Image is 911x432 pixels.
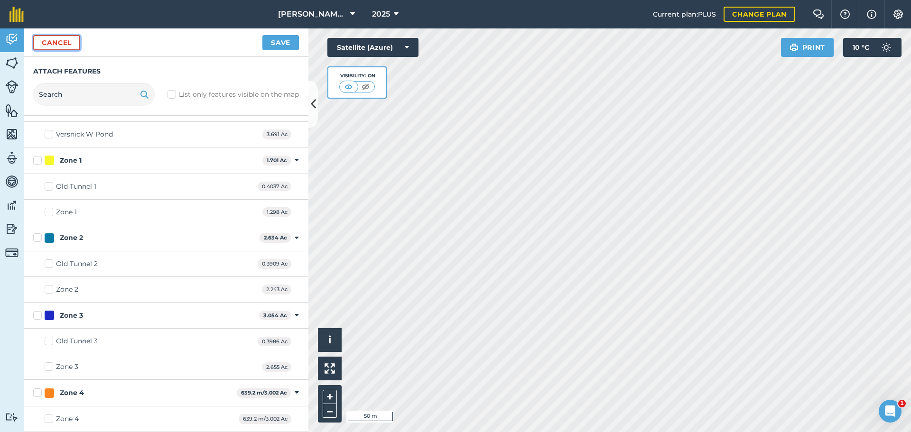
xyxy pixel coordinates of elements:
[258,337,291,347] span: 0.3986 Ac
[724,7,795,22] a: Change plan
[843,38,902,57] button: 10 °C
[323,404,337,418] button: –
[813,9,824,19] img: Two speech bubbles overlapping with the left bubble in the forefront
[167,90,299,100] label: List only features visible on the map
[5,32,19,46] img: svg+xml;base64,PD94bWwgdmVyc2lvbj0iMS4wIiBlbmNvZGluZz0idXRmLTgiPz4KPCEtLSBHZW5lcmF0b3I6IEFkb2JlIE...
[278,9,346,20] span: [PERSON_NAME] Family Farms
[5,175,19,189] img: svg+xml;base64,PD94bWwgdmVyc2lvbj0iMS4wIiBlbmNvZGluZz0idXRmLTgiPz4KPCEtLSBHZW5lcmF0b3I6IEFkb2JlIE...
[56,336,98,346] div: Old Tunnel 3
[140,89,149,100] img: svg+xml;base64,PHN2ZyB4bWxucz0iaHR0cDovL3d3dy53My5vcmcvMjAwMC9zdmciIHdpZHRoPSIxOSIgaGVpZ2h0PSIyNC...
[790,42,799,53] img: svg+xml;base64,PHN2ZyB4bWxucz0iaHR0cDovL3d3dy53My5vcmcvMjAwMC9zdmciIHdpZHRoPSIxOSIgaGVpZ2h0PSIyNC...
[879,400,902,423] iframe: Intercom live chat
[5,151,19,165] img: svg+xml;base64,PD94bWwgdmVyc2lvbj0iMS4wIiBlbmNvZGluZz0idXRmLTgiPz4KPCEtLSBHZW5lcmF0b3I6IEFkb2JlIE...
[343,82,354,92] img: svg+xml;base64,PHN2ZyB4bWxucz0iaHR0cDovL3d3dy53My5vcmcvMjAwMC9zdmciIHdpZHRoPSI1MCIgaGVpZ2h0PSI0MC...
[241,389,287,396] strong: 639.2 m / 3.002 Ac
[56,362,78,372] div: Zone 3
[372,9,390,20] span: 2025
[653,9,716,19] span: Current plan : PLUS
[5,103,19,118] img: svg+xml;base64,PHN2ZyB4bWxucz0iaHR0cDovL3d3dy53My5vcmcvMjAwMC9zdmciIHdpZHRoPSI1NiIgaGVpZ2h0PSI2MC...
[323,390,337,404] button: +
[264,234,287,241] strong: 2.634 Ac
[5,56,19,70] img: svg+xml;base64,PHN2ZyB4bWxucz0iaHR0cDovL3d3dy53My5vcmcvMjAwMC9zdmciIHdpZHRoPSI1NiIgaGVpZ2h0PSI2MC...
[360,82,372,92] img: svg+xml;base64,PHN2ZyB4bWxucz0iaHR0cDovL3d3dy53My5vcmcvMjAwMC9zdmciIHdpZHRoPSI1MCIgaGVpZ2h0PSI0MC...
[328,334,331,346] span: i
[5,198,19,212] img: svg+xml;base64,PD94bWwgdmVyc2lvbj0iMS4wIiBlbmNvZGluZz0idXRmLTgiPz4KPCEtLSBHZW5lcmF0b3I6IEFkb2JlIE...
[60,233,83,243] div: Zone 2
[5,246,19,259] img: svg+xml;base64,PD94bWwgdmVyc2lvbj0iMS4wIiBlbmNvZGluZz0idXRmLTgiPz4KPCEtLSBHZW5lcmF0b3I6IEFkb2JlIE...
[339,72,375,80] div: Visibility: On
[56,259,98,269] div: Old Tunnel 2
[60,156,82,165] div: Zone 1
[5,222,19,236] img: svg+xml;base64,PD94bWwgdmVyc2lvbj0iMS4wIiBlbmNvZGluZz0idXRmLTgiPz4KPCEtLSBHZW5lcmF0b3I6IEFkb2JlIE...
[839,9,851,19] img: A question mark icon
[263,312,287,319] strong: 3.054 Ac
[33,83,155,106] input: Search
[56,129,113,139] div: Versnick W Pond
[56,207,77,217] div: Zone 1
[327,38,418,57] button: Satellite (Azure)
[318,328,342,352] button: i
[239,414,291,424] span: 639.2 m / 3.002 Ac
[56,285,78,294] div: Zone 2
[258,182,291,192] span: 0.4037 Ac
[56,414,79,424] div: Zone 4
[853,38,869,57] span: 10 ° C
[781,38,834,57] button: Print
[262,285,291,294] span: 2.243 Ac
[5,80,19,93] img: svg+xml;base64,PD94bWwgdmVyc2lvbj0iMS4wIiBlbmNvZGluZz0idXRmLTgiPz4KPCEtLSBHZW5lcmF0b3I6IEFkb2JlIE...
[877,38,896,57] img: svg+xml;base64,PD94bWwgdmVyc2lvbj0iMS4wIiBlbmNvZGluZz0idXRmLTgiPz4KPCEtLSBHZW5lcmF0b3I6IEFkb2JlIE...
[867,9,876,20] img: svg+xml;base64,PHN2ZyB4bWxucz0iaHR0cDovL3d3dy53My5vcmcvMjAwMC9zdmciIHdpZHRoPSIxNyIgaGVpZ2h0PSIxNy...
[262,35,299,50] button: Save
[325,363,335,374] img: Four arrows, one pointing top left, one top right, one bottom right and the last bottom left
[262,362,291,372] span: 2.655 Ac
[898,400,906,407] span: 1
[60,311,83,321] div: Zone 3
[267,157,287,164] strong: 1.701 Ac
[56,182,96,192] div: Old Tunnel 1
[33,35,80,50] button: Cancel
[892,9,904,19] img: A cog icon
[262,207,291,217] span: 1.298 Ac
[9,7,24,22] img: fieldmargin Logo
[258,259,291,269] span: 0.3909 Ac
[5,127,19,141] img: svg+xml;base64,PHN2ZyB4bWxucz0iaHR0cDovL3d3dy53My5vcmcvMjAwMC9zdmciIHdpZHRoPSI1NiIgaGVpZ2h0PSI2MC...
[60,388,84,398] div: Zone 4
[33,66,299,76] h3: Attach features
[262,129,291,139] span: 3.691 Ac
[5,413,19,422] img: svg+xml;base64,PD94bWwgdmVyc2lvbj0iMS4wIiBlbmNvZGluZz0idXRmLTgiPz4KPCEtLSBHZW5lcmF0b3I6IEFkb2JlIE...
